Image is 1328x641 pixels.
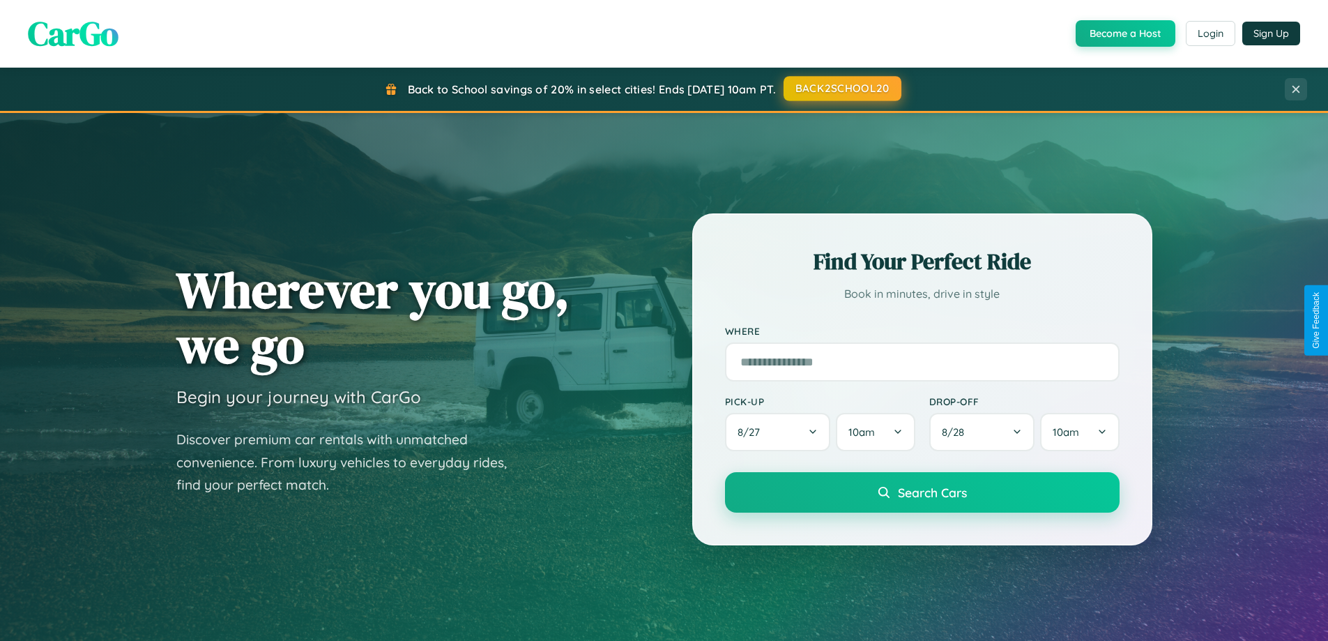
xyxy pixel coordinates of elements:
label: Pick-up [725,395,915,407]
label: Drop-off [929,395,1120,407]
h3: Begin your journey with CarGo [176,386,421,407]
p: Book in minutes, drive in style [725,284,1120,304]
p: Discover premium car rentals with unmatched convenience. From luxury vehicles to everyday rides, ... [176,428,525,497]
button: 8/27 [725,413,831,451]
label: Where [725,325,1120,337]
button: Search Cars [725,472,1120,513]
span: 10am [1053,425,1079,439]
button: 10am [1040,413,1119,451]
span: Back to School savings of 20% in select cities! Ends [DATE] 10am PT. [408,82,776,96]
span: CarGo [28,10,119,56]
button: Become a Host [1076,20,1175,47]
span: 8 / 27 [738,425,767,439]
h1: Wherever you go, we go [176,262,570,372]
button: Login [1186,21,1235,46]
button: 10am [836,413,915,451]
span: 10am [848,425,875,439]
div: Give Feedback [1311,292,1321,349]
button: BACK2SCHOOL20 [784,76,901,101]
h2: Find Your Perfect Ride [725,246,1120,277]
button: Sign Up [1242,22,1300,45]
span: 8 / 28 [942,425,971,439]
button: 8/28 [929,413,1035,451]
span: Search Cars [898,485,967,500]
